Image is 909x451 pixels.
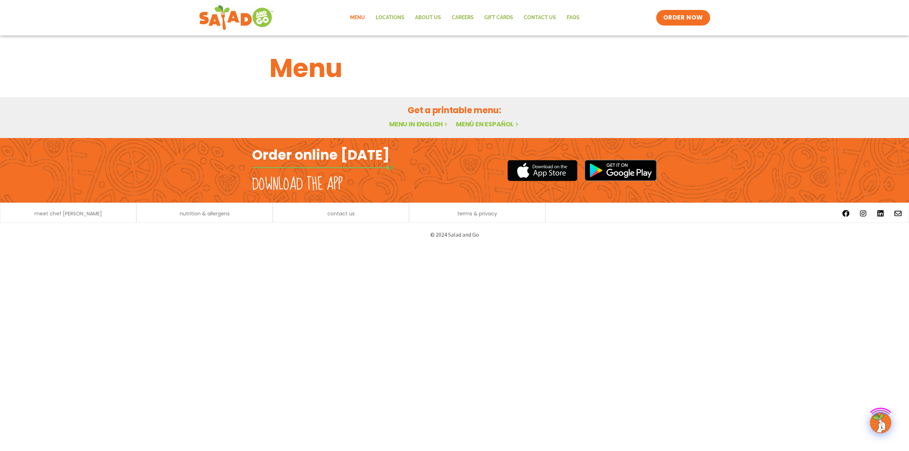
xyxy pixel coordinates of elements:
a: GIFT CARDS [479,10,518,26]
nav: Menu [345,10,585,26]
a: nutrition & allergens [180,211,230,216]
p: © 2024 Salad and Go [256,230,653,240]
a: Menu in English [389,120,449,128]
a: Locations [370,10,410,26]
a: ORDER NOW [656,10,710,26]
a: terms & privacy [457,211,497,216]
a: About Us [410,10,446,26]
span: ORDER NOW [663,13,703,22]
a: FAQs [561,10,585,26]
a: Menú en español [456,120,520,128]
a: Menu [345,10,370,26]
img: google_play [584,160,657,181]
h1: Menu [270,49,639,87]
a: contact us [327,211,355,216]
h2: Download the app [252,175,343,194]
a: Careers [446,10,479,26]
img: new-SAG-logo-768×292 [199,4,274,32]
img: fork [252,166,394,170]
a: Contact Us [518,10,561,26]
h2: Get a printable menu: [270,104,639,116]
img: appstore [507,159,577,182]
a: meet chef [PERSON_NAME] [34,211,102,216]
h2: Order online [DATE] [252,146,390,164]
